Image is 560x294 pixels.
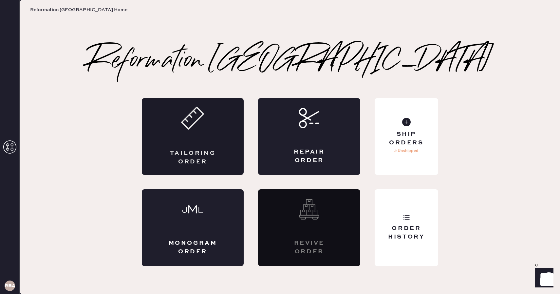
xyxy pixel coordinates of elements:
div: Order History [380,224,433,241]
span: Reformation [GEOGRAPHIC_DATA] Home [30,7,127,13]
div: Ship Orders [380,130,433,147]
h3: RBA [5,283,15,288]
p: 2 Unshipped [394,147,419,155]
div: Monogram Order [168,239,218,256]
div: Repair Order [284,148,334,164]
iframe: Front Chat [529,264,557,293]
div: Interested? Contact us at care@hemster.co [258,189,360,266]
h2: Reformation [GEOGRAPHIC_DATA] [87,48,493,74]
div: Revive order [284,239,334,256]
div: Tailoring Order [168,149,218,166]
